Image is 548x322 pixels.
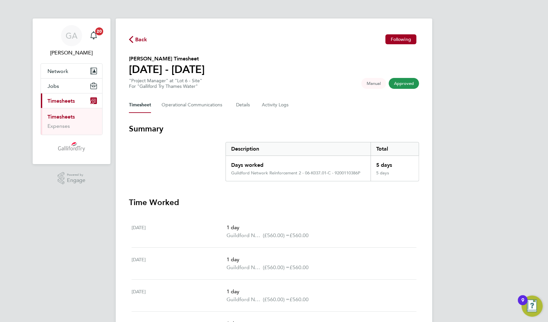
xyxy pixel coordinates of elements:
span: 20 [95,27,103,35]
button: Details [236,97,251,113]
div: [DATE] [132,256,227,271]
span: This timesheet was manually created. [361,78,386,89]
span: Powered by [67,172,85,178]
span: £560.00 [289,232,309,238]
a: Powered byEngage [58,172,86,185]
div: 9 [521,300,524,309]
h3: Time Worked [129,197,419,208]
span: Engage [67,178,85,183]
div: Description [226,142,371,156]
span: Timesheets [47,98,75,104]
div: [DATE] [132,224,227,239]
div: 5 days [371,170,419,181]
a: Expenses [47,123,70,129]
span: Following [391,36,411,42]
span: Guildford Network Reinforcement 2 - 06-K037.01-C - 9200110386P [227,264,263,271]
h3: Summary [129,124,419,134]
div: 5 days [371,156,419,170]
nav: Main navigation [33,18,110,164]
button: Network [41,64,102,78]
h1: [DATE] - [DATE] [129,63,205,76]
a: Go to home page [41,142,103,152]
h2: [PERSON_NAME] Timesheet [129,55,205,63]
span: (£560.00) = [263,296,289,303]
a: Timesheets [47,114,75,120]
span: (£560.00) = [263,232,289,238]
p: 1 day [227,256,411,264]
div: "Project Manager" at "Lot 6 - Site" [129,78,202,89]
div: Days worked [226,156,371,170]
a: GA[PERSON_NAME] [41,25,103,57]
span: £560.00 [289,264,309,270]
button: Jobs [41,79,102,93]
p: 1 day [227,288,411,296]
span: Guildford Network Reinforcement 2 - 06-K037.01-C - 9200110386P [227,296,263,304]
button: Operational Communications [162,97,226,113]
div: For "Galliford Try Thames Water" [129,84,202,89]
span: £560.00 [289,296,309,303]
button: Back [129,35,147,43]
div: Total [371,142,419,156]
span: This timesheet has been approved. [389,78,419,89]
button: Activity Logs [262,97,289,113]
button: Open Resource Center, 9 new notifications [522,296,543,317]
span: Network [47,68,68,74]
button: Timesheets [41,93,102,108]
span: Guildford Network Reinforcement 2 - 06-K037.01-C - 9200110386P [227,232,263,239]
button: Timesheet [129,97,151,113]
span: GA [66,31,77,40]
span: Back [135,36,147,44]
a: 20 [87,25,100,46]
div: Summary [226,142,419,181]
div: Timesheets [41,108,102,135]
span: Jobs [47,83,59,89]
div: Guildford Network Reinforcement 2 - 06-K037.01-C - 9200110386P [231,170,360,176]
img: gallifordtry-logo-retina.png [58,142,85,152]
p: 1 day [227,224,411,232]
span: Gary Attwell [41,49,103,57]
div: [DATE] [132,288,227,304]
button: Following [385,34,416,44]
span: (£560.00) = [263,264,289,270]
